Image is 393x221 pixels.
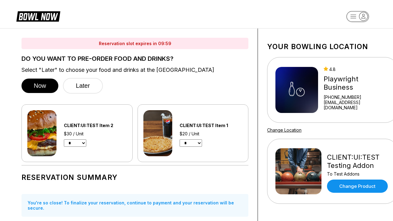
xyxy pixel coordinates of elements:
label: DO YOU WANT TO PRE-ORDER FOOD AND DRINKS? [21,55,248,62]
a: Change Location [267,127,302,133]
div: 4.8 [324,67,389,72]
button: Later [63,78,103,94]
div: You're so close! To finalize your reservation, continue to payment and your reservation will be s... [21,194,248,217]
div: Playwright Business [324,75,389,91]
div: [PHONE_NUMBER] [324,95,389,100]
label: Select "Later" to choose your food and drinks at the [GEOGRAPHIC_DATA] [21,67,248,73]
div: CLIENT:UI:TEST Item 2 [64,123,127,128]
div: $30 / Unit [64,131,127,136]
img: CLIENT:UI:TEST Testing Addon [275,148,321,194]
img: CLIENT:UI:TEST Item 1 [143,110,173,156]
a: [EMAIL_ADDRESS][DOMAIN_NAME] [324,100,389,110]
div: CLIENT:UI:TEST Testing Addon [327,153,389,170]
div: To Test Addons [327,171,389,176]
img: Playwright Business [275,67,318,113]
a: Change Product [327,180,388,193]
img: CLIENT:UI:TEST Item 2 [27,110,56,156]
div: $20 / Unit [180,131,243,136]
button: Now [21,79,58,93]
h1: Reservation Summary [21,173,248,182]
div: CLIENT:UI:TEST Item 1 [180,123,243,128]
div: Reservation slot expires in 09:59 [21,38,248,49]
